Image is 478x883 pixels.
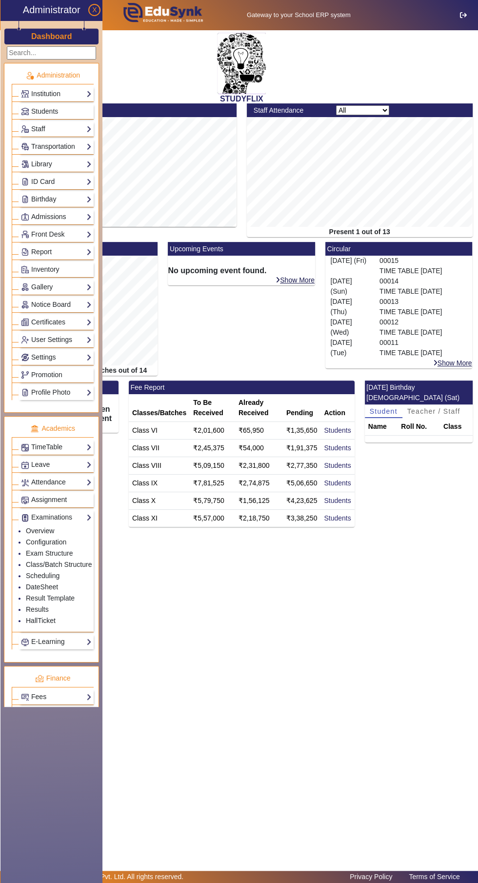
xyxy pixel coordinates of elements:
a: Results [26,605,49,613]
td: ₹5,06,650 [283,475,321,492]
p: Academics [12,423,94,434]
span: Assignment [31,496,67,503]
div: [DATE] (Fri) [325,256,374,276]
img: academic.png [30,424,39,433]
div: [DATE] (Thu) [325,297,374,317]
td: ₹54,000 [235,440,283,457]
div: 00012 [374,317,472,338]
img: 2da83ddf-6089-4dce-a9e2-416746467bdd [217,33,266,94]
a: Dashboard [31,31,73,41]
p: TIME TABLE [DATE] [379,266,467,276]
th: Roll No. [398,418,440,436]
a: Result Template [26,594,75,602]
td: ₹4,23,625 [283,492,321,510]
a: Inventory [21,264,92,275]
mat-card-header: Upcoming Events [168,242,315,256]
p: TIME TABLE [DATE] [379,327,467,338]
div: [DATE] (Tue) [325,338,374,358]
a: Overview [26,527,54,535]
h6: No upcoming event found. [168,266,315,275]
a: Students [324,497,351,504]
td: ₹1,35,650 [283,422,321,440]
td: ₹5,79,750 [190,492,235,510]
td: ₹5,57,000 [190,510,235,527]
span: Students [31,107,58,115]
mat-card-header: Fee Report [129,381,355,394]
th: Pending [283,394,321,422]
td: ₹65,950 [235,422,283,440]
span: Promotion [31,371,62,379]
td: ₹2,31,800 [235,457,283,475]
p: TIME TABLE [DATE] [379,348,467,358]
a: Show More [275,276,315,284]
td: ₹1,56,125 [235,492,283,510]
td: Class XI [129,510,190,527]
a: Students [21,106,92,117]
span: Inventory [31,265,60,273]
th: Class [440,418,473,436]
mat-card-header: Circular [325,242,472,256]
span: Student [370,408,398,415]
td: ₹2,74,875 [235,475,283,492]
a: Show More [433,359,473,367]
h5: Gateway to your School ERP system [224,11,373,19]
a: Students [324,462,351,469]
td: ₹3,38,250 [283,510,321,527]
mat-card-header: [DATE] Birthday [DEMOGRAPHIC_DATA] (Sat) [365,381,473,404]
a: HallTicket [26,617,56,624]
th: Action [320,394,354,422]
td: Class VII [129,440,190,457]
div: 00014 [374,276,472,297]
a: Terms of Service [404,870,464,883]
th: Name [365,418,398,436]
mat-card-header: Student Attendance [11,103,237,117]
h3: Dashboard [31,32,72,41]
td: ₹5,09,150 [190,457,235,475]
div: [DATE] (Sun) [325,276,374,297]
img: Inventory.png [21,266,29,273]
td: ₹2,01,600 [190,422,235,440]
td: ₹1,91,375 [283,440,321,457]
td: ₹7,81,525 [190,475,235,492]
span: Teacher / Staff [407,408,460,415]
img: Assignments.png [21,497,29,504]
a: Scheduling [26,572,60,580]
img: finance.png [35,674,44,683]
a: Students [324,479,351,487]
p: Finance [12,673,94,683]
td: Class X [129,492,190,510]
td: ₹2,77,350 [283,457,321,475]
td: Class VIII [129,457,190,475]
img: Students.png [21,108,29,115]
h2: STUDYFLIX [6,94,478,103]
p: Administration [12,70,94,80]
p: TIME TABLE [DATE] [379,307,467,317]
a: Promotion [21,369,92,381]
th: Already Received [235,394,283,422]
a: Class/Batch Structure [26,561,92,568]
a: Assignment [21,494,92,505]
a: Configuration [26,538,66,546]
p: TIME TABLE [DATE] [379,286,467,297]
img: Branchoperations.png [21,371,29,379]
input: Search... [7,46,96,60]
a: DateSheet [26,583,58,591]
div: 00015 [374,256,472,276]
td: ₹2,45,375 [190,440,235,457]
div: 00011 [374,338,472,358]
img: Administration.png [25,71,34,80]
div: 00013 [374,297,472,317]
th: Classes/Batches [129,394,190,422]
div: Staff Attendance [248,105,331,116]
td: Class IX [129,475,190,492]
a: Students [324,444,351,452]
th: To Be Received [190,394,235,422]
a: Students [324,426,351,434]
td: Class VI [129,422,190,440]
a: Students [324,514,351,522]
div: [DATE] (Wed) [325,317,374,338]
a: Exam Structure [26,549,73,557]
div: Present 1 out of 13 [247,227,473,237]
td: ₹2,18,750 [235,510,283,527]
a: Privacy Policy [345,870,397,883]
